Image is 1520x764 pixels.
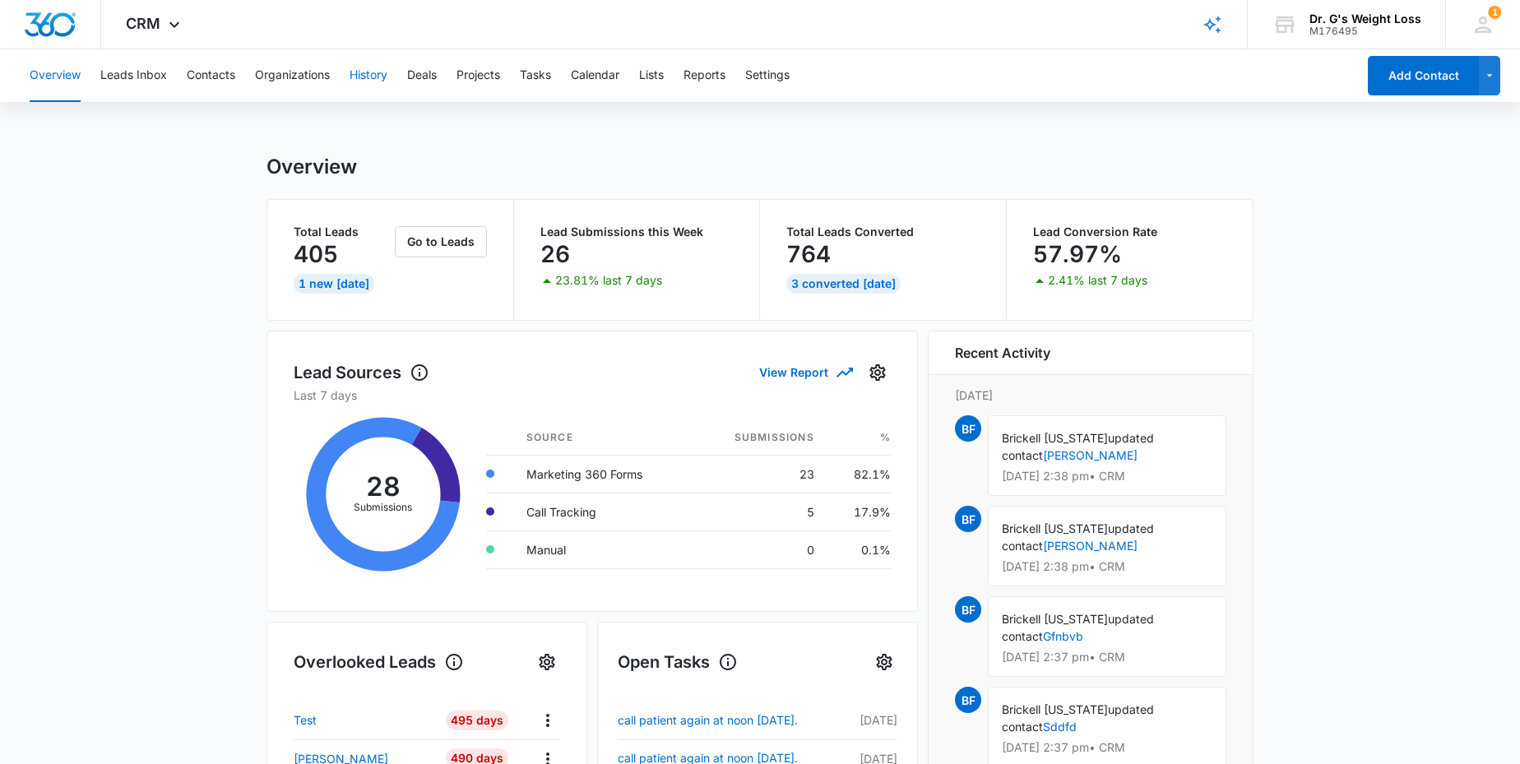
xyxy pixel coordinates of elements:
[255,49,330,102] button: Organizations
[1043,539,1138,553] a: [PERSON_NAME]
[693,455,827,493] td: 23
[555,275,662,286] p: 23.81% last 7 days
[618,650,738,674] h1: Open Tasks
[693,530,827,568] td: 0
[1033,241,1122,267] p: 57.97%
[513,455,693,493] td: Marketing 360 Forms
[1043,448,1138,462] a: [PERSON_NAME]
[684,49,725,102] button: Reports
[1309,12,1421,25] div: account name
[294,360,429,385] h1: Lead Sources
[955,596,981,623] span: BF
[540,241,570,267] p: 26
[266,155,357,179] h1: Overview
[955,387,1226,404] p: [DATE]
[1043,720,1077,734] a: Sddfd
[294,711,317,729] p: Test
[456,49,500,102] button: Projects
[1309,25,1421,37] div: account id
[1048,275,1147,286] p: 2.41% last 7 days
[350,49,387,102] button: History
[1368,56,1479,95] button: Add Contact
[955,343,1050,363] h6: Recent Activity
[407,49,437,102] button: Deals
[1002,651,1212,663] p: [DATE] 2:37 pm • CRM
[955,415,981,442] span: BF
[1043,629,1083,643] a: Gfnbvb
[540,226,734,238] p: Lead Submissions this Week
[294,226,392,238] p: Total Leads
[827,530,891,568] td: 0.1%
[786,241,831,267] p: 764
[1002,470,1212,482] p: [DATE] 2:38 pm • CRM
[805,711,897,729] p: [DATE]
[827,455,891,493] td: 82.1%
[1488,6,1501,19] div: notifications count
[693,493,827,530] td: 5
[513,493,693,530] td: Call Tracking
[693,420,827,456] th: Submissions
[786,226,980,238] p: Total Leads Converted
[513,530,693,568] td: Manual
[100,49,167,102] button: Leads Inbox
[1002,561,1212,572] p: [DATE] 2:38 pm • CRM
[618,711,805,730] a: call patient again at noon [DATE].
[1033,226,1227,238] p: Lead Conversion Rate
[1002,742,1212,753] p: [DATE] 2:37 pm • CRM
[446,711,508,730] div: 495 Days
[30,49,81,102] button: Overview
[571,49,619,102] button: Calendar
[871,649,897,675] button: Settings
[745,49,790,102] button: Settings
[827,493,891,530] td: 17.9%
[639,49,664,102] button: Lists
[294,274,374,294] div: 1 New [DATE]
[294,241,338,267] p: 405
[187,49,235,102] button: Contacts
[535,707,560,733] button: Actions
[294,387,891,404] p: Last 7 days
[1488,6,1501,19] span: 1
[126,15,160,32] span: CRM
[513,420,693,456] th: Source
[1002,702,1108,716] span: Brickell [US_STATE]
[786,274,901,294] div: 3 Converted [DATE]
[395,234,487,248] a: Go to Leads
[1002,612,1108,626] span: Brickell [US_STATE]
[864,359,891,386] button: Settings
[1002,521,1108,535] span: Brickell [US_STATE]
[294,711,432,729] a: Test
[1002,431,1108,445] span: Brickell [US_STATE]
[759,358,851,387] button: View Report
[827,420,891,456] th: %
[955,506,981,532] span: BF
[955,687,981,713] span: BF
[534,649,560,675] button: Settings
[294,650,464,674] h1: Overlooked Leads
[395,226,487,257] button: Go to Leads
[520,49,551,102] button: Tasks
